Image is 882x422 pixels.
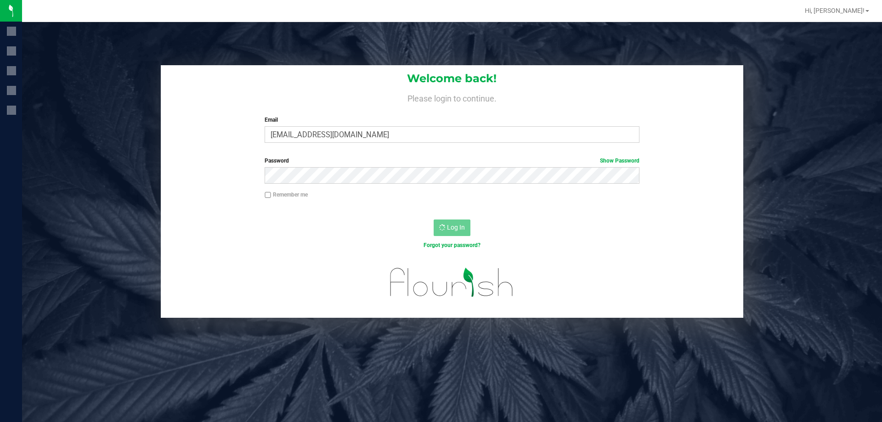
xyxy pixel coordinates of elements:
[600,158,639,164] a: Show Password
[161,92,743,103] h4: Please login to continue.
[447,224,465,231] span: Log In
[434,219,470,236] button: Log In
[424,242,481,248] a: Forgot your password?
[265,158,289,164] span: Password
[805,7,865,14] span: Hi, [PERSON_NAME]!
[265,116,639,124] label: Email
[379,259,525,306] img: flourish_logo.svg
[265,192,271,198] input: Remember me
[265,191,308,199] label: Remember me
[161,73,743,84] h1: Welcome back!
